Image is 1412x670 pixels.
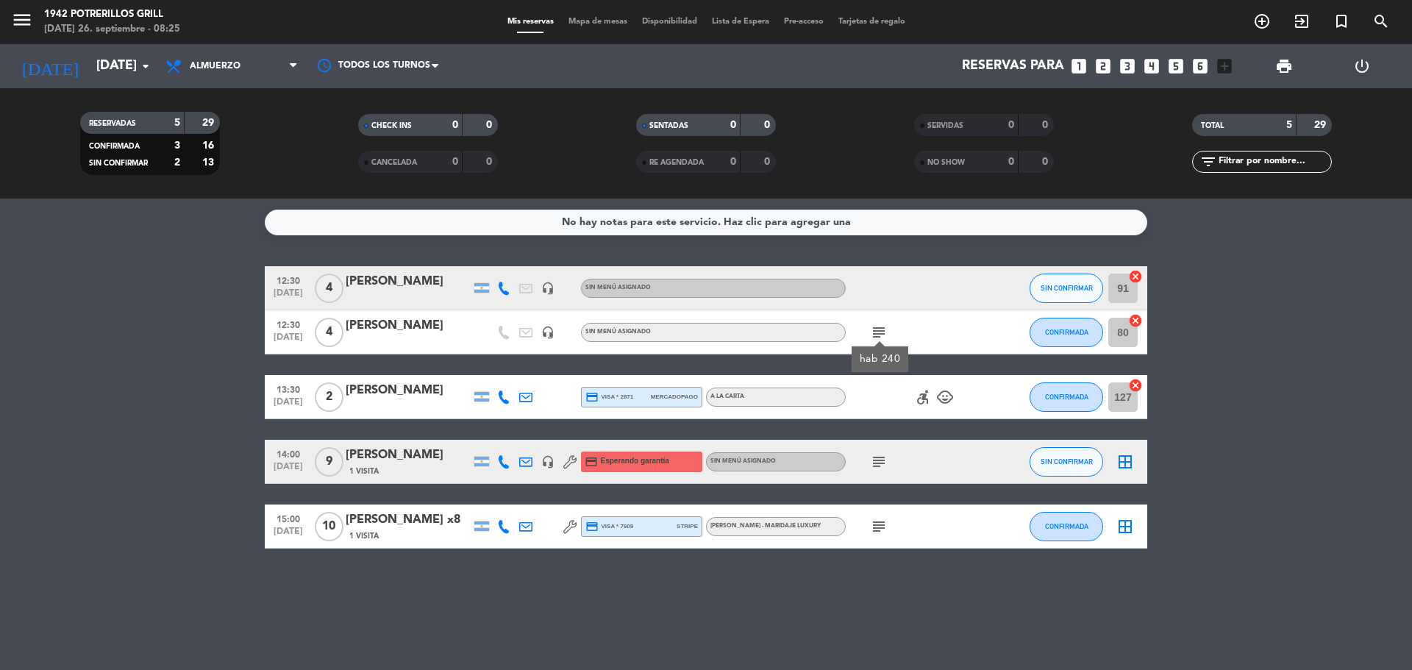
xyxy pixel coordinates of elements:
[270,445,307,462] span: 14:00
[777,18,831,26] span: Pre-acceso
[585,520,633,533] span: visa * 7609
[44,22,180,37] div: [DATE] 26. septiembre - 08:25
[44,7,180,22] div: 1942 Potrerillos Grill
[1199,153,1217,171] i: filter_list
[1118,57,1137,76] i: looks_3
[270,271,307,288] span: 12:30
[870,453,888,471] i: subject
[315,382,343,412] span: 2
[1191,57,1210,76] i: looks_6
[585,391,599,404] i: credit_card
[346,272,471,291] div: [PERSON_NAME]
[601,455,669,467] span: Esperando garantía
[1333,13,1350,30] i: turned_in_not
[89,143,140,150] span: CONFIRMADA
[500,18,561,26] span: Mis reservas
[202,140,217,151] strong: 16
[1314,120,1329,130] strong: 29
[486,157,495,167] strong: 0
[936,388,954,406] i: child_care
[1069,57,1088,76] i: looks_one
[635,18,705,26] span: Disponibilidad
[1094,57,1113,76] i: looks_two
[486,120,495,130] strong: 0
[927,122,963,129] span: SERVIDAS
[371,159,417,166] span: CANCELADA
[174,118,180,128] strong: 5
[174,157,180,168] strong: 2
[1045,328,1088,336] span: CONFIRMADA
[764,120,773,130] strong: 0
[649,159,704,166] span: RE AGENDADA
[710,393,744,399] span: A LA CARTA
[541,326,555,339] i: headset_mic
[962,59,1064,74] span: Reservas para
[764,157,773,167] strong: 0
[1217,154,1331,170] input: Filtrar por nombre...
[585,329,651,335] span: Sin menú asignado
[585,285,651,291] span: Sin menú asignado
[677,521,698,531] span: stripe
[270,332,307,349] span: [DATE]
[1045,522,1088,530] span: CONFIRMADA
[1142,57,1161,76] i: looks_4
[11,9,33,31] i: menu
[541,455,555,468] i: headset_mic
[315,318,343,347] span: 4
[927,159,965,166] span: NO SHOW
[1116,518,1134,535] i: border_all
[346,446,471,465] div: [PERSON_NAME]
[174,140,180,151] strong: 3
[541,282,555,295] i: headset_mic
[89,120,136,127] span: RESERVADAS
[1030,447,1103,477] button: SIN CONFIRMAR
[730,157,736,167] strong: 0
[1045,393,1088,401] span: CONFIRMADA
[315,274,343,303] span: 4
[870,324,888,341] i: subject
[270,397,307,414] span: [DATE]
[270,527,307,544] span: [DATE]
[1286,120,1292,130] strong: 5
[649,122,688,129] span: SENTADAS
[914,388,932,406] i: accessible_forward
[270,288,307,305] span: [DATE]
[1128,313,1143,328] i: cancel
[452,157,458,167] strong: 0
[349,466,379,477] span: 1 Visita
[1042,157,1051,167] strong: 0
[710,523,821,529] span: [PERSON_NAME] - Maridaje Luxury
[561,18,635,26] span: Mapa de mesas
[371,122,412,129] span: CHECK INS
[137,57,154,75] i: arrow_drop_down
[651,392,698,402] span: mercadopago
[705,18,777,26] span: Lista de Espera
[1030,274,1103,303] button: SIN CONFIRMAR
[346,510,471,530] div: [PERSON_NAME] x8
[1372,13,1390,30] i: search
[1201,122,1224,129] span: TOTAL
[11,9,33,36] button: menu
[1323,44,1401,88] div: LOG OUT
[1042,120,1051,130] strong: 0
[1041,284,1093,292] span: SIN CONFIRMAR
[1215,57,1234,76] i: add_box
[562,214,851,231] div: No hay notas para este servicio. Haz clic para agregar una
[585,520,599,533] i: credit_card
[1353,57,1371,75] i: power_settings_new
[349,530,379,542] span: 1 Visita
[452,120,458,130] strong: 0
[346,316,471,335] div: [PERSON_NAME]
[1030,382,1103,412] button: CONFIRMADA
[860,352,901,367] div: hab 240
[1030,318,1103,347] button: CONFIRMADA
[315,512,343,541] span: 10
[1008,120,1014,130] strong: 0
[1293,13,1311,30] i: exit_to_app
[202,118,217,128] strong: 29
[1128,378,1143,393] i: cancel
[730,120,736,130] strong: 0
[315,447,343,477] span: 9
[202,157,217,168] strong: 13
[1275,57,1293,75] span: print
